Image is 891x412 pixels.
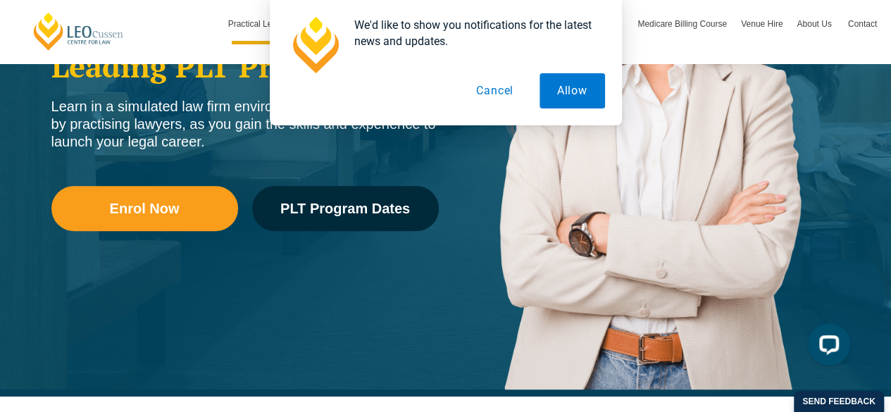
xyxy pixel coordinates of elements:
img: notification icon [287,17,343,73]
button: Allow [540,73,605,108]
iframe: LiveChat chat widget [797,318,856,377]
a: PLT Program Dates [252,186,439,231]
button: Cancel [459,73,531,108]
span: Enrol Now [110,201,180,216]
span: PLT Program Dates [280,201,410,216]
div: We'd like to show you notifications for the latest news and updates. [343,17,605,49]
a: Enrol Now [51,186,238,231]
